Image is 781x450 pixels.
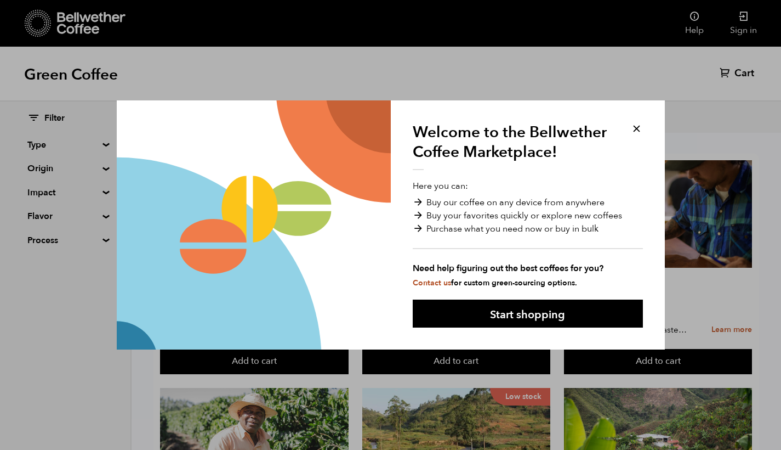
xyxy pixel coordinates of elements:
[413,222,643,235] li: Purchase what you need now or buy in bulk
[413,278,577,288] small: for custom green-sourcing options.
[413,122,615,171] h1: Welcome to the Bellwether Coffee Marketplace!
[413,300,643,328] button: Start shopping
[413,278,451,288] a: Contact us
[413,179,643,288] p: Here you can:
[413,196,643,209] li: Buy our coffee on any device from anywhere
[413,262,643,275] strong: Need help figuring out the best coffees for you?
[413,209,643,222] li: Buy your favorites quickly or explore new coffees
